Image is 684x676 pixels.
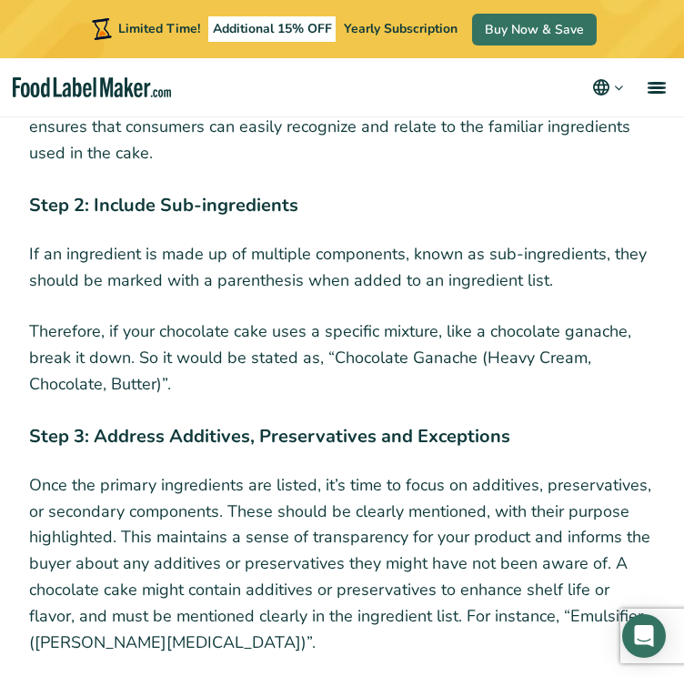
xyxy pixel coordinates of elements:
[118,20,200,37] span: Limited Time!
[208,16,337,42] span: Additional 15% OFF
[29,241,655,294] p: If an ingredient is made up of multiple components, known as sub-ingredients, they should be mark...
[29,472,655,656] p: Once the primary ingredients are listed, it’s time to focus on additives, preservatives, or secon...
[622,614,666,658] div: Open Intercom Messenger
[344,20,458,37] span: Yearly Subscription
[29,318,655,397] p: Therefore, if your chocolate cake uses a specific mixture, like a chocolate ganache, break it dow...
[29,424,510,449] strong: Step 3: Address Additives, Preservatives and Exceptions
[29,193,298,217] strong: Step 2: Include Sub-ingredients
[472,14,597,45] a: Buy Now & Save
[626,58,684,116] a: menu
